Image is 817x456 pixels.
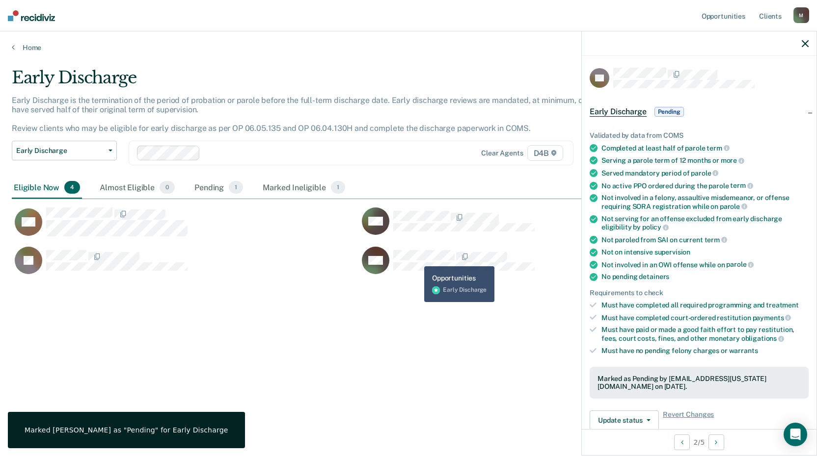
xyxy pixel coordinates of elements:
[582,429,817,455] div: 2 / 5
[12,43,805,52] a: Home
[601,347,809,355] div: Must have no pending felony charges or
[691,169,718,177] span: parole
[12,246,359,285] div: CaseloadOpportunityCell-0435799
[601,144,809,152] div: Completed at least half of parole
[601,301,809,309] div: Must have completed all required programming and
[64,181,80,194] span: 4
[601,181,809,190] div: No active PPO ordered during the parole
[674,434,690,450] button: Previous Opportunity
[601,215,809,231] div: Not serving for an offense excluded from early discharge eligibility by
[601,313,809,322] div: Must have completed court-ordered restitution
[601,156,809,165] div: Serving a parole term of 12 months or
[601,235,809,244] div: Not paroled from SAI on current
[98,177,177,199] div: Almost Eligible
[741,334,784,342] span: obligations
[707,144,729,152] span: term
[601,169,809,177] div: Served mandatory period of
[639,273,669,280] span: detainers
[601,194,809,210] div: Not involved in a felony, assaultive misdemeanor, or offense requiring SORA registration while on
[261,177,347,199] div: Marked Ineligible
[8,10,55,21] img: Recidiviz
[590,289,809,297] div: Requirements to check
[784,423,807,446] div: Open Intercom Messenger
[654,248,690,256] span: supervision
[359,246,706,285] div: CaseloadOpportunityCell-0536207
[601,273,809,281] div: No pending
[481,149,523,157] div: Clear agents
[160,181,175,194] span: 0
[192,177,245,199] div: Pending
[730,181,753,189] span: term
[16,147,105,155] span: Early Discharge
[705,236,727,244] span: term
[12,68,625,96] div: Early Discharge
[331,181,345,194] span: 1
[359,207,706,246] div: CaseloadOpportunityCell-0314941
[12,177,82,199] div: Eligible Now
[590,131,809,140] div: Validated by data from COMS
[582,96,817,127] div: Early DischargePending
[726,260,754,268] span: parole
[590,410,659,430] button: Update status
[601,248,809,256] div: Not on intensive
[720,203,747,210] span: parole
[642,223,669,231] span: policy
[708,434,724,450] button: Next Opportunity
[663,410,714,430] span: Revert Changes
[12,207,359,246] div: CaseloadOpportunityCell-0769563
[25,426,228,434] div: Marked [PERSON_NAME] as "Pending" for Early Discharge
[590,107,647,117] span: Early Discharge
[654,107,684,117] span: Pending
[601,260,809,269] div: Not involved in an OWI offense while on
[729,347,758,355] span: warrants
[753,314,791,322] span: payments
[598,375,801,391] div: Marked as Pending by [EMAIL_ADDRESS][US_STATE][DOMAIN_NAME] on [DATE].
[766,301,799,309] span: treatment
[721,156,744,164] span: more
[601,326,809,342] div: Must have paid or made a good faith effort to pay restitution, fees, court costs, fines, and othe...
[793,7,809,23] div: M
[12,96,622,133] p: Early Discharge is the termination of the period of probation or parole before the full-term disc...
[229,181,243,194] span: 1
[527,145,563,161] span: D4B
